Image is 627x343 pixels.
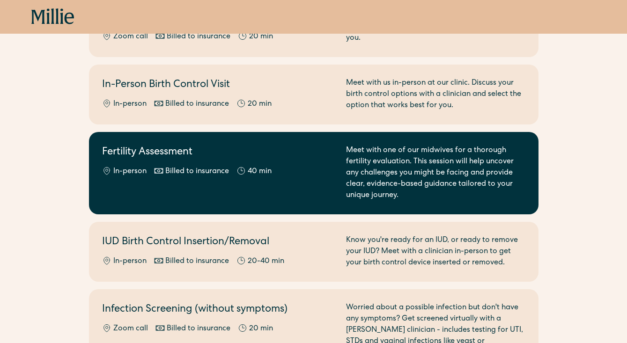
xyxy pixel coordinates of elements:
div: Billed to insurance [167,323,230,335]
a: In-Person Birth Control VisitIn-personBilled to insurance20 minMeet with us in-person at our clin... [89,65,538,124]
div: Billed to insurance [165,256,229,267]
div: Meet with us in-person at our clinic. Discuss your birth control options with a clinician and sel... [346,78,525,111]
div: 20 min [248,99,272,110]
div: In-person [113,256,147,267]
div: 20 min [249,31,273,43]
div: Billed to insurance [165,166,229,177]
div: Zoom call [113,323,148,335]
div: Billed to insurance [167,31,230,43]
div: 40 min [248,166,272,177]
h2: IUD Birth Control Insertion/Removal [102,235,335,250]
a: Fertility AssessmentIn-personBilled to insurance40 minMeet with one of our midwives for a thoroug... [89,132,538,214]
h2: In-Person Birth Control Visit [102,78,335,93]
div: 20-40 min [248,256,284,267]
div: In-person [113,166,147,177]
div: Zoom call [113,31,148,43]
div: In-person [113,99,147,110]
div: 20 min [249,323,273,335]
div: Billed to insurance [165,99,229,110]
h2: Fertility Assessment [102,145,335,161]
h2: Infection Screening (without symptoms) [102,302,335,318]
div: Know you're ready for an IUD, or ready to remove your IUD? Meet with a clinician in-person to get... [346,235,525,269]
div: Meet with one of our midwives for a thorough fertility evaluation. This session will help uncover... [346,145,525,201]
a: IUD Birth Control Insertion/RemovalIn-personBilled to insurance20-40 minKnow you're ready for an ... [89,222,538,282]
